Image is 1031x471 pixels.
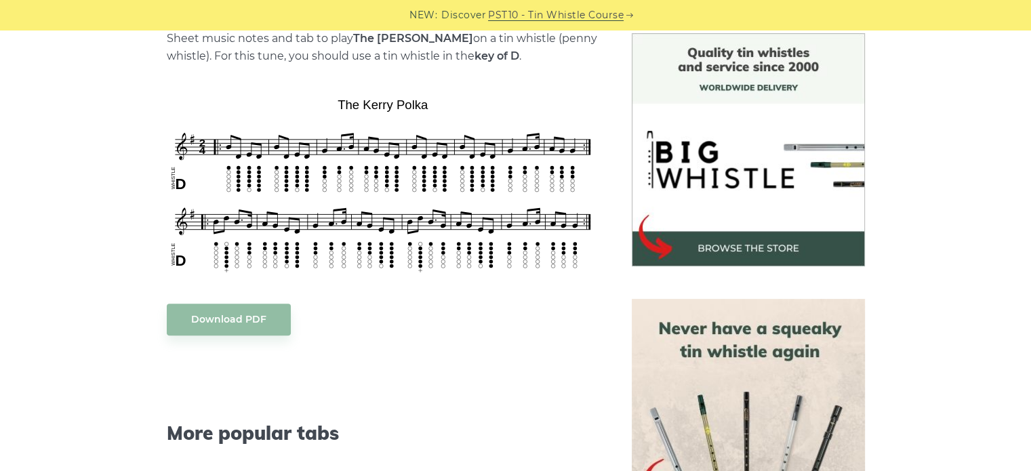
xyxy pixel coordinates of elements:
span: NEW: [409,7,437,23]
a: Download PDF [167,304,291,335]
strong: The [PERSON_NAME] [353,32,473,45]
span: More popular tabs [167,422,599,445]
img: The Kerry Polka Tin Whistle Tab & Sheet Music [167,93,599,276]
img: BigWhistle Tin Whistle Store [632,33,865,266]
strong: key of D [474,49,519,62]
span: Discover [441,7,486,23]
a: PST10 - Tin Whistle Course [488,7,624,23]
p: Sheet music notes and tab to play on a tin whistle (penny whistle). For this tune, you should use... [167,30,599,65]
